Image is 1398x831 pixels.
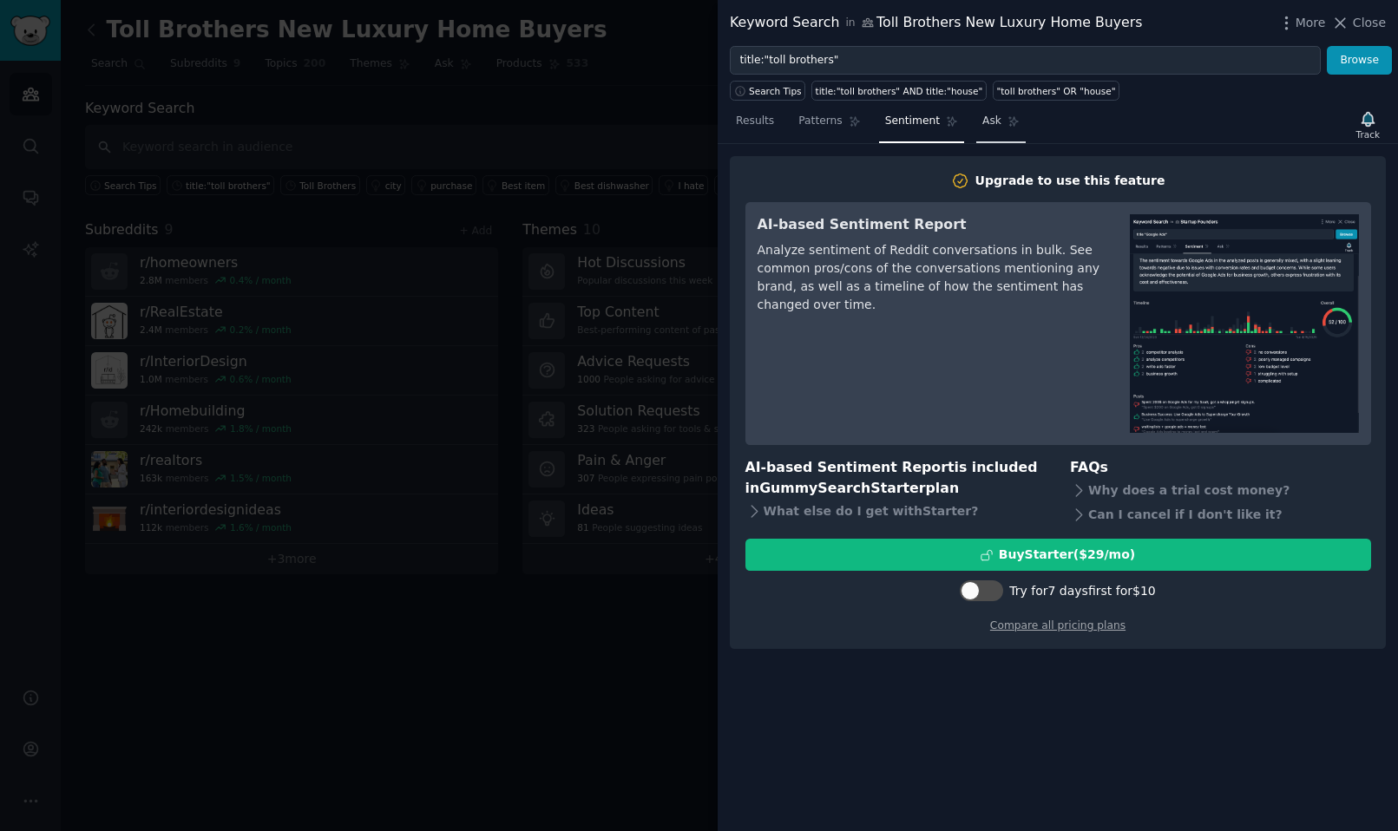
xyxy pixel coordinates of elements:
div: Why does a trial cost money? [1070,478,1371,502]
div: "toll brothers" OR "house" [996,85,1115,97]
div: title:"toll brothers" AND title:"house" [816,85,983,97]
span: Close [1353,14,1386,32]
a: Patterns [792,108,866,143]
div: Keyword Search Toll Brothers New Luxury Home Buyers [730,12,1142,34]
div: Track [1356,128,1380,141]
div: Analyze sentiment of Reddit conversations in bulk. See common pros/cons of the conversations ment... [758,241,1106,314]
button: Track [1350,107,1386,143]
span: GummySearch Starter [759,480,925,496]
button: Search Tips [730,81,805,101]
div: Buy Starter ($ 29 /mo ) [999,546,1135,564]
span: Patterns [798,114,842,129]
span: More [1296,14,1326,32]
button: Close [1331,14,1386,32]
button: More [1277,14,1326,32]
div: What else do I get with Starter ? [745,500,1047,524]
h3: AI-based Sentiment Report is included in plan [745,457,1047,500]
a: Compare all pricing plans [990,619,1126,631]
span: in [845,16,855,31]
div: Can I cancel if I don't like it? [1070,502,1371,527]
img: AI-based Sentiment Report [1130,214,1359,433]
div: Try for 7 days first for $10 [1009,582,1155,600]
a: title:"toll brothers" AND title:"house" [811,81,987,101]
h3: AI-based Sentiment Report [758,214,1106,236]
div: Upgrade to use this feature [975,172,1165,190]
a: "toll brothers" OR "house" [993,81,1119,101]
span: Results [736,114,774,129]
a: Ask [976,108,1026,143]
span: Ask [982,114,1001,129]
a: Sentiment [879,108,964,143]
span: Sentiment [885,114,940,129]
button: Browse [1327,46,1392,75]
input: Try a keyword related to your business [730,46,1321,75]
span: Search Tips [749,85,802,97]
h3: FAQs [1070,457,1371,479]
button: BuyStarter($29/mo) [745,539,1371,571]
a: Results [730,108,780,143]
